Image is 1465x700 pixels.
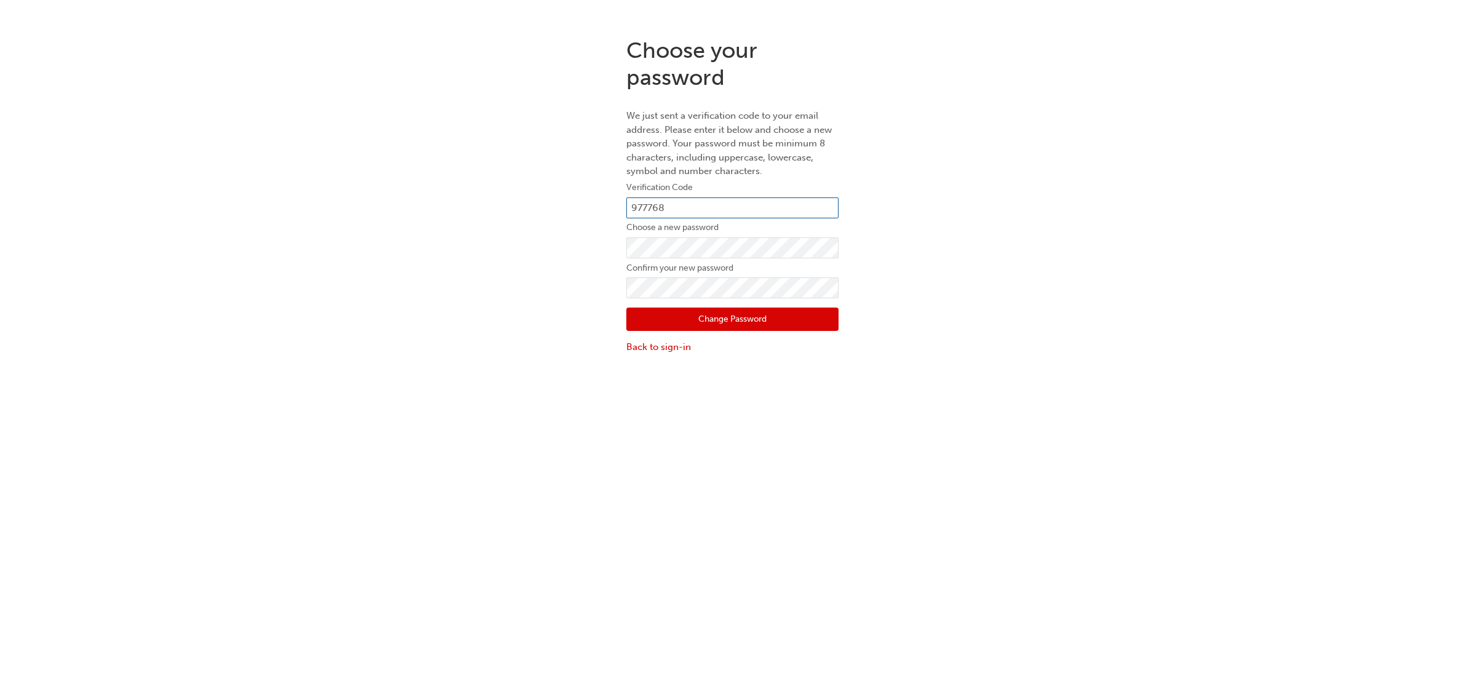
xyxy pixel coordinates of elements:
input: e.g. 123456 [626,197,839,218]
p: We just sent a verification code to your email address. Please enter it below and choose a new pa... [626,109,839,178]
a: Back to sign-in [626,340,839,354]
label: Confirm your new password [626,261,839,276]
button: Change Password [626,308,839,331]
label: Choose a new password [626,220,839,235]
h1: Choose your password [626,37,839,90]
label: Verification Code [626,180,839,195]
